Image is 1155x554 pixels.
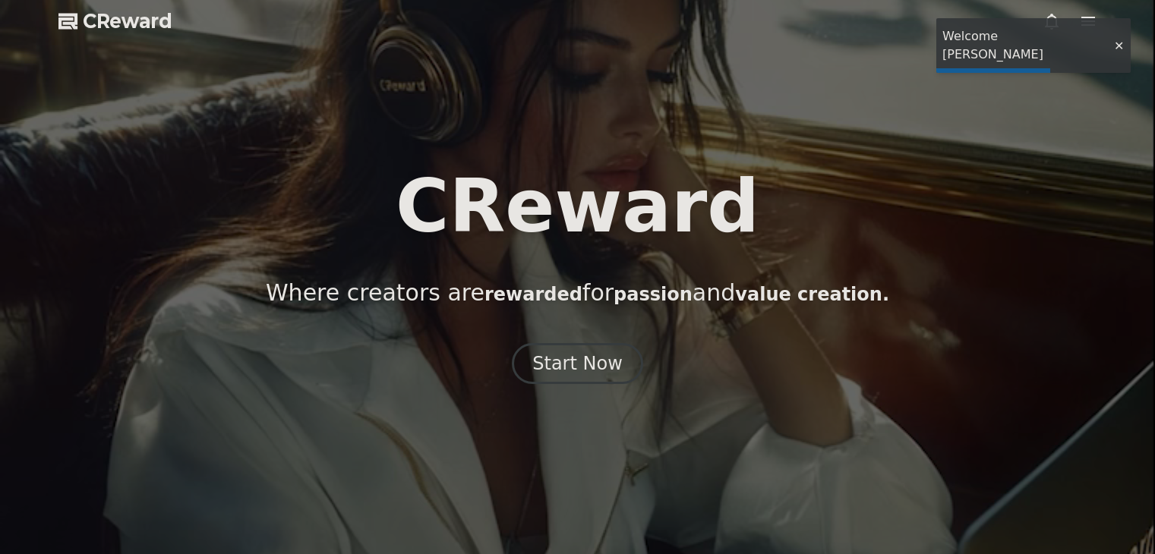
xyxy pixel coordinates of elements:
[266,279,889,307] p: Where creators are for and
[58,9,172,33] a: CReward
[532,351,623,376] div: Start Now
[512,358,643,373] a: Start Now
[83,9,172,33] span: CReward
[735,284,889,305] span: value creation.
[614,284,693,305] span: passion
[484,284,582,305] span: rewarded
[396,170,759,243] h1: CReward
[512,343,643,384] button: Start Now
